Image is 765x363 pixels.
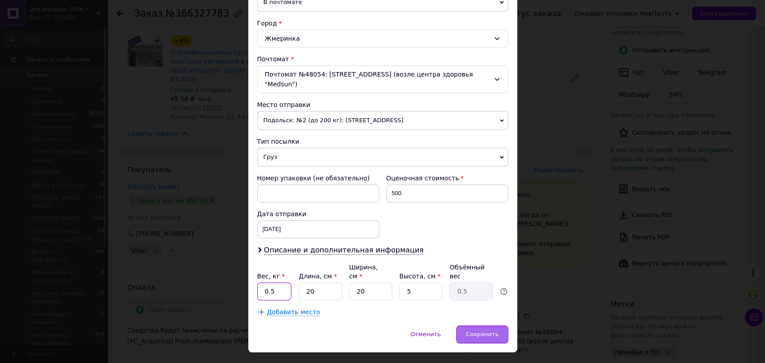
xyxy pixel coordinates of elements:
label: Длина, см [298,273,337,280]
div: Номер упаковки (не обязательно) [257,174,379,183]
div: Почтомат №48054: [STREET_ADDRESS] (возле центра здоровья "Medsun") [257,65,508,93]
span: Место отправки [257,101,311,108]
div: Жмеринка [257,30,508,47]
div: Почтомат [257,55,508,64]
span: Тип посылки [257,138,299,145]
label: Вес, кг [257,273,285,280]
span: Отменить [411,331,441,337]
div: Город [257,19,508,28]
label: Ширина, см [349,264,378,280]
div: Объёмный вес [449,263,493,281]
span: Сохранить [466,331,498,337]
div: Оценочная стоимость [386,174,508,183]
span: Добавить место [267,308,320,316]
span: Груз [257,148,508,167]
label: Высота, см [399,273,441,280]
span: Подольск: №2 (до 200 кг): [STREET_ADDRESS] [257,111,508,130]
div: Дата отправки [257,209,379,218]
span: Описание и дополнительная информация [264,246,424,255]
